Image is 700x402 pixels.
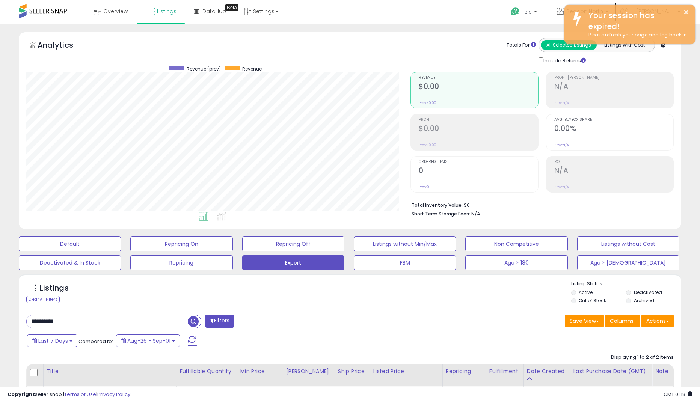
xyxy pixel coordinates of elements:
button: × [683,8,689,17]
small: Prev: $0.00 [419,101,436,105]
div: Listed Price [373,367,439,375]
span: Avg. Buybox Share [554,118,673,122]
label: Out of Stock [579,297,606,304]
button: Repricing [130,255,232,270]
small: Prev: N/A [554,101,569,105]
small: Prev: $0.00 [419,143,436,147]
div: Fulfillable Quantity [180,367,234,375]
h2: N/A [554,166,673,176]
div: Totals For [507,42,536,49]
div: Note [655,367,670,375]
b: Short Term Storage Fees: [412,211,470,217]
span: Ordered Items [419,160,538,164]
span: 2025-09-16 01:18 GMT [664,391,692,398]
label: Deactivated [634,289,662,295]
div: seller snap | | [8,391,130,398]
div: Clear All Filters [26,296,60,303]
span: DataHub [202,8,226,15]
span: Aug-26 - Sep-01 [127,337,170,345]
span: Profit [419,118,538,122]
span: Columns [610,317,634,325]
div: [PERSON_NAME] [286,367,332,375]
button: Listings With Cost [596,40,652,50]
button: Last 7 Days [27,334,77,347]
button: Non Competitive [465,236,567,251]
div: Date Created [527,367,567,375]
h2: $0.00 [419,124,538,134]
span: Overview [103,8,128,15]
h2: $0.00 [419,82,538,92]
button: Listings without Cost [577,236,679,251]
div: Displaying 1 to 2 of 2 items [611,354,674,361]
button: Save View [565,315,604,327]
button: Deactivated & In Stock [19,255,121,270]
label: Archived [634,297,654,304]
h2: 0.00% [554,124,673,134]
h5: Listings [40,283,69,294]
div: Min Price [240,367,279,375]
span: Listings [157,8,177,15]
small: Prev: N/A [554,143,569,147]
span: Help [522,9,532,15]
button: Actions [641,315,674,327]
button: Export [242,255,344,270]
button: Aug-26 - Sep-01 [116,334,180,347]
span: ROI [554,160,673,164]
div: Title [47,367,173,375]
button: Columns [605,315,640,327]
a: Terms of Use [64,391,96,398]
div: Please refresh your page and log back in [583,32,690,39]
a: Help [505,1,545,24]
div: Ship Price [338,367,367,375]
button: Age > 180 [465,255,567,270]
small: Prev: N/A [554,185,569,189]
h5: Analytics [38,40,88,52]
span: Revenue [242,66,262,72]
strong: Copyright [8,391,35,398]
div: Your session has expired! [583,10,690,32]
h2: N/A [554,82,673,92]
button: Repricing On [130,236,232,251]
button: Listings without Min/Max [354,236,456,251]
div: Include Returns [533,56,595,65]
div: Tooltip anchor [225,4,238,11]
i: Get Help [510,7,520,16]
h2: 0 [419,166,538,176]
small: Prev: 0 [419,185,429,189]
button: Filters [205,315,234,328]
a: Privacy Policy [97,391,130,398]
div: Fulfillment [489,367,520,375]
b: Total Inventory Value: [412,202,463,208]
button: Repricing Off [242,236,344,251]
button: Default [19,236,121,251]
button: All Selected Listings [541,40,597,50]
span: N/A [471,210,480,217]
span: Revenue (prev) [187,66,221,72]
div: Last Purchase Date (GMT) [573,367,649,375]
div: Repricing [446,367,483,375]
span: Compared to: [78,338,113,345]
span: Revenue [419,76,538,80]
button: FBM [354,255,456,270]
span: Profit [PERSON_NAME] [554,76,673,80]
label: Active [579,289,593,295]
li: $0 [412,200,668,209]
span: Last 7 Days [38,337,68,345]
button: Age > [DEMOGRAPHIC_DATA] [577,255,679,270]
p: Listing States: [571,280,681,288]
